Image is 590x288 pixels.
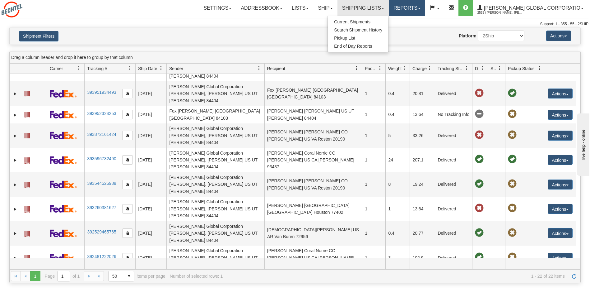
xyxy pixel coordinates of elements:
a: Label [24,88,30,98]
img: 2 - FedEx Express® [50,156,77,164]
td: [DATE] [135,148,166,172]
span: Packages [365,65,378,72]
td: [PERSON_NAME] [PERSON_NAME] US UT [PERSON_NAME] 84404 [264,106,362,123]
a: 393872161424 [87,132,116,137]
img: 2 - FedEx Express® [50,229,77,237]
td: No Tracking Info [435,106,472,123]
img: 2 - FedEx Express® [50,111,77,118]
td: 8 [385,172,410,196]
span: 50 [112,273,120,279]
td: [PERSON_NAME] Global Corporation [PERSON_NAME], [PERSON_NAME] US UT [PERSON_NAME] 84404 [166,148,264,172]
td: 33.26 [410,123,435,148]
div: Support: 1 - 855 - 55 - 2SHIP [2,22,588,27]
button: Copy to clipboard [122,180,133,189]
td: 0.4 [385,221,410,245]
a: 393951934493 [87,90,116,95]
td: 20.81 [410,81,435,106]
button: Copy to clipboard [122,89,133,98]
button: Actions [548,89,573,98]
td: 0.4 [385,81,410,106]
button: Copy to clipboard [122,204,133,214]
td: [DATE] [135,172,166,196]
span: Search Shipment History [334,27,382,32]
span: Ship Date [138,65,157,72]
td: Delivered [435,197,472,221]
td: 3 [385,246,410,270]
span: Late [475,131,484,139]
span: End of Day Reports [334,44,372,49]
a: Expand [12,230,18,237]
img: logo2553.jpg [2,2,22,17]
button: Copy to clipboard [122,155,133,165]
a: Expand [12,133,18,139]
span: 2553 / [PERSON_NAME], [PERSON_NAME] [477,10,524,16]
button: Actions [548,228,573,238]
a: Tracking # filter column settings [125,63,135,74]
span: Page sizes drop down [108,271,134,281]
a: Search Shipment History [328,26,388,34]
span: Pickup Status [508,65,535,72]
a: 393260381627 [87,205,116,210]
span: Pickup Not Assigned [508,180,517,188]
td: 1 [385,197,410,221]
td: [PERSON_NAME] Global Corporation [PERSON_NAME], [PERSON_NAME] US UT [PERSON_NAME] 84404 [166,172,264,196]
span: Late [475,204,484,213]
td: [PERSON_NAME] [PERSON_NAME] CO [PERSON_NAME] US VA Reston 20190 [264,172,362,196]
button: Actions [548,155,573,165]
a: 392481222026 [87,254,116,259]
td: Fox [PERSON_NAME] [GEOGRAPHIC_DATA] [GEOGRAPHIC_DATA] 84103 [166,106,264,123]
a: Expand [12,255,18,261]
td: Delivered [435,81,472,106]
td: 1 [362,172,385,196]
td: 1 [362,81,385,106]
span: Pickup Successfully created [508,155,517,164]
a: Sender filter column settings [254,63,264,74]
td: Delivered [435,148,472,172]
a: [PERSON_NAME] Global Corporatio 2553 / [PERSON_NAME], [PERSON_NAME] [473,0,588,16]
a: Refresh [569,271,579,281]
td: 0.4 [385,106,410,123]
div: grid grouping header [10,51,580,64]
span: items per page [108,271,165,281]
td: 1 [362,148,385,172]
td: [DATE] [135,246,166,270]
td: [DATE] [135,106,166,123]
td: 102.9 [410,246,435,270]
td: 19.24 [410,172,435,196]
span: Page of 1 [45,271,80,281]
td: 1 [362,106,385,123]
a: Label [24,204,30,214]
td: [PERSON_NAME] Global Corporation [PERSON_NAME], [PERSON_NAME] US UT [PERSON_NAME] 84404 [166,221,264,245]
td: [PERSON_NAME] Coral Norrie CO [PERSON_NAME] US CA [PERSON_NAME] 93437 [264,246,362,270]
span: Current Shipments [334,19,370,24]
a: Shipping lists [337,0,389,16]
a: Lists [287,0,313,16]
span: On time [475,253,484,262]
a: Ship Date filter column settings [156,63,166,74]
button: Copy to clipboard [122,131,133,140]
img: 2 - FedEx Express® [50,205,77,213]
td: [DATE] [135,197,166,221]
span: Pickup Not Assigned [508,131,517,139]
span: Tracking # [87,65,107,72]
td: Delivered [435,172,472,196]
span: Pickup Not Assigned [508,110,517,118]
a: Expand [12,91,18,97]
button: Copy to clipboard [122,228,133,238]
td: 24 [385,148,410,172]
a: Label [24,109,30,119]
td: 1 [362,197,385,221]
td: 5 [385,123,410,148]
td: [DATE] [135,81,166,106]
td: 20.77 [410,221,435,245]
span: 1 - 22 of 22 items [227,274,565,279]
td: [PERSON_NAME] Global Corporation [PERSON_NAME], [PERSON_NAME] US UT [PERSON_NAME] 84404 [166,123,264,148]
td: 13.64 [410,197,435,221]
td: [PERSON_NAME] [PERSON_NAME] CO [PERSON_NAME] US VA Reston 20190 [264,123,362,148]
span: [PERSON_NAME] Global Corporatio [482,5,580,11]
a: Label [24,130,30,140]
a: Expand [12,157,18,163]
a: Pickup Status filter column settings [534,63,545,74]
td: 207.1 [410,148,435,172]
button: Actions [546,31,571,41]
